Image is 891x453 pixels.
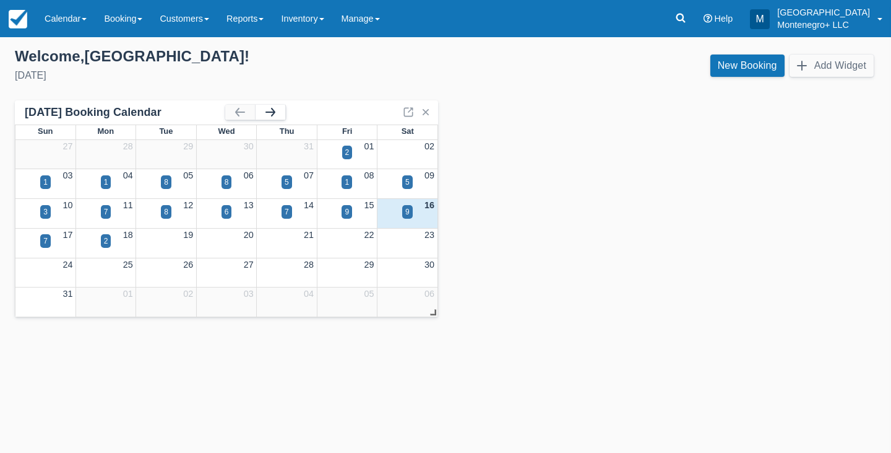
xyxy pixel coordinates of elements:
[424,200,434,210] a: 16
[183,170,193,180] a: 05
[364,141,374,151] a: 01
[164,177,168,188] div: 8
[164,206,168,218] div: 8
[304,260,314,270] a: 28
[9,10,27,29] img: checkfront-main-nav-mini-logo.png
[38,126,53,136] span: Sun
[285,177,289,188] div: 5
[715,14,733,24] span: Help
[15,68,436,83] div: [DATE]
[218,126,235,136] span: Wed
[304,141,314,151] a: 31
[62,141,72,151] a: 27
[304,170,314,180] a: 07
[123,289,133,299] a: 01
[777,19,870,31] p: Montenegro+ LLC
[183,200,193,210] a: 12
[43,235,48,247] div: 7
[364,260,374,270] a: 29
[364,289,374,299] a: 05
[345,206,349,218] div: 9
[244,141,254,151] a: 30
[424,230,434,240] a: 23
[25,105,225,120] div: [DATE] Booking Calendar
[62,230,72,240] a: 17
[704,14,712,23] i: Help
[43,177,48,188] div: 1
[304,230,314,240] a: 21
[280,126,295,136] span: Thu
[345,147,350,158] div: 2
[104,235,108,247] div: 2
[183,289,193,299] a: 02
[62,289,72,299] a: 31
[364,170,374,180] a: 08
[244,289,254,299] a: 03
[123,170,133,180] a: 04
[750,9,770,29] div: M
[790,55,874,77] button: Add Widget
[98,126,114,136] span: Mon
[424,260,434,270] a: 30
[424,141,434,151] a: 02
[104,177,108,188] div: 1
[43,206,48,218] div: 3
[402,126,414,136] span: Sat
[304,200,314,210] a: 14
[183,230,193,240] a: 19
[405,206,410,218] div: 9
[424,170,434,180] a: 09
[244,170,254,180] a: 06
[304,289,314,299] a: 04
[244,260,254,270] a: 27
[123,141,133,151] a: 28
[225,177,229,188] div: 8
[159,126,173,136] span: Tue
[364,230,374,240] a: 22
[244,230,254,240] a: 20
[285,206,289,218] div: 7
[62,200,72,210] a: 10
[62,170,72,180] a: 03
[345,177,349,188] div: 1
[364,200,374,210] a: 15
[342,126,353,136] span: Fri
[15,47,436,66] div: Welcome , [GEOGRAPHIC_DATA] !
[123,200,133,210] a: 11
[710,55,785,77] a: New Booking
[183,141,193,151] a: 29
[104,206,108,218] div: 7
[123,260,133,270] a: 25
[424,289,434,299] a: 06
[225,206,229,218] div: 6
[123,230,133,240] a: 18
[777,6,870,19] p: [GEOGRAPHIC_DATA]
[183,260,193,270] a: 26
[405,177,410,188] div: 5
[62,260,72,270] a: 24
[244,200,254,210] a: 13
